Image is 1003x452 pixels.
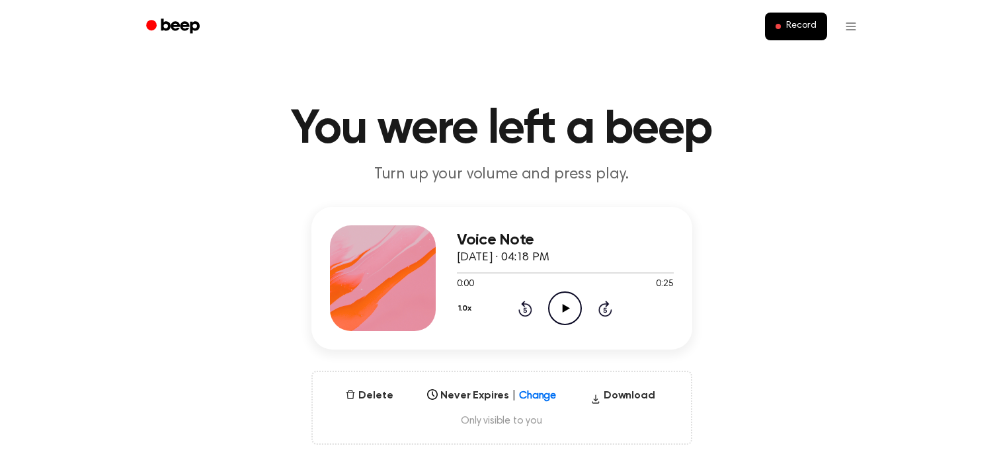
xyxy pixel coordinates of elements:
[765,13,826,40] button: Record
[340,388,398,404] button: Delete
[585,388,661,409] button: Download
[457,231,674,249] h3: Voice Note
[137,14,212,40] a: Beep
[786,20,816,32] span: Record
[835,11,867,42] button: Open menu
[163,106,840,153] h1: You were left a beep
[329,414,675,428] span: Only visible to you
[457,278,474,291] span: 0:00
[457,252,549,264] span: [DATE] · 04:18 PM
[656,278,673,291] span: 0:25
[248,164,756,186] p: Turn up your volume and press play.
[457,297,477,320] button: 1.0x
